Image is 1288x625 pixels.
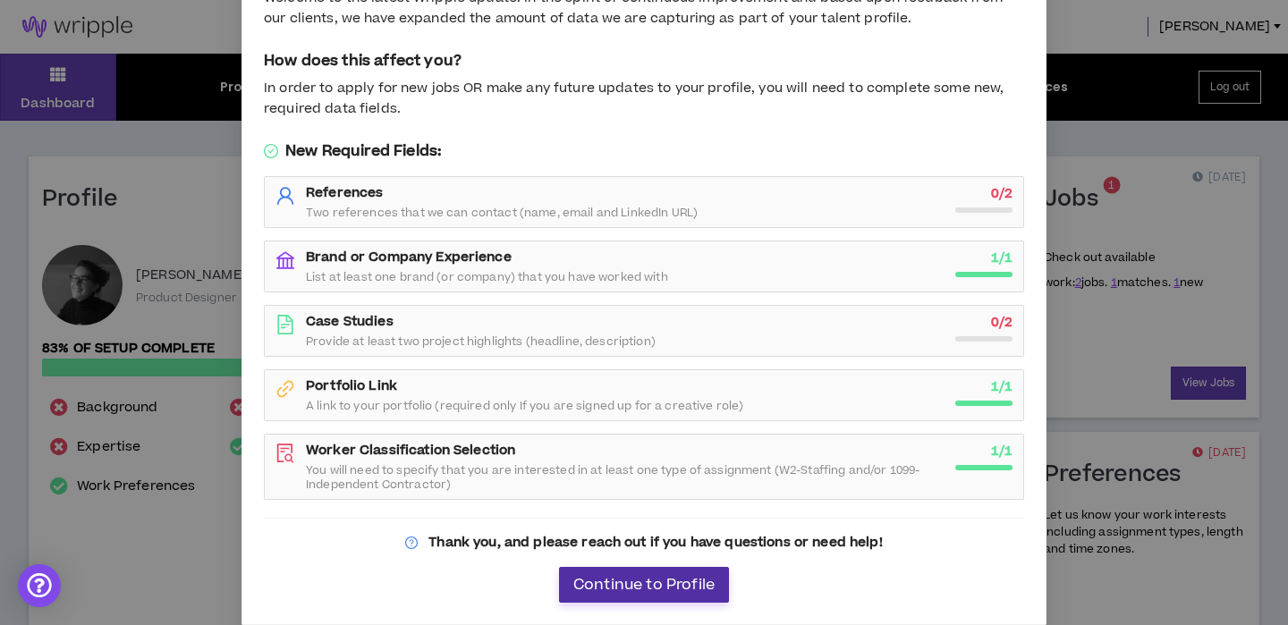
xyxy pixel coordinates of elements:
span: link [275,379,295,399]
span: file-text [275,315,295,334]
span: user [275,186,295,206]
strong: 0 / 2 [991,184,1013,203]
strong: Worker Classification Selection [306,441,515,460]
span: question-circle [405,536,418,549]
strong: Thank you, and please reach out if you have questions or need help! [428,533,882,552]
span: file-search [275,443,295,463]
button: Continue to Profile [559,567,729,603]
h5: How does this affect you? [264,50,1024,72]
strong: 1 / 1 [991,442,1013,460]
span: Continue to Profile [573,577,715,594]
div: In order to apply for new jobs OR make any future updates to your profile, you will need to compl... [264,79,1024,119]
span: A link to your portfolio (required only If you are signed up for a creative role) [306,399,743,413]
span: check-circle [264,144,278,158]
strong: Case Studies [306,312,394,331]
strong: 0 / 2 [991,313,1013,332]
span: List at least one brand (or company) that you have worked with [306,270,668,284]
span: Two references that we can contact (name, email and LinkedIn URL) [306,206,698,220]
strong: References [306,183,383,202]
h5: New Required Fields: [264,140,1024,162]
strong: Portfolio Link [306,376,397,395]
span: You will need to specify that you are interested in at least one type of assignment (W2-Staffing ... [306,463,945,492]
div: Open Intercom Messenger [18,564,61,607]
strong: 1 / 1 [991,377,1013,396]
strong: 1 / 1 [991,249,1013,267]
span: bank [275,250,295,270]
strong: Brand or Company Experience [306,248,512,266]
span: Provide at least two project highlights (headline, description) [306,334,656,349]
